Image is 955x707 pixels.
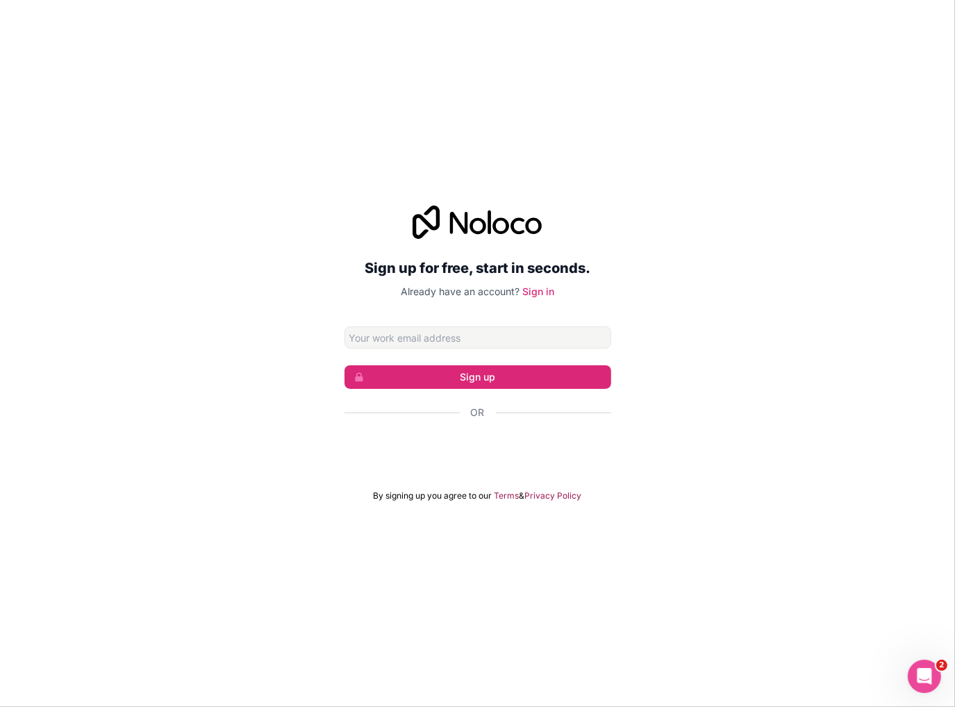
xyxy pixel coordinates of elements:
input: Email address [344,326,611,349]
iframe: Sign in with Google Button [338,435,618,465]
iframe: Intercom live chat [908,660,941,693]
button: Sign up [344,365,611,389]
h2: Sign up for free, start in seconds. [344,256,611,281]
a: Privacy Policy [525,490,582,501]
span: 2 [936,660,947,671]
span: & [520,490,525,501]
span: Already have an account? [401,285,520,297]
span: Or [471,406,485,419]
a: Terms [495,490,520,501]
a: Sign in [522,285,554,297]
span: By signing up you agree to our [374,490,492,501]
